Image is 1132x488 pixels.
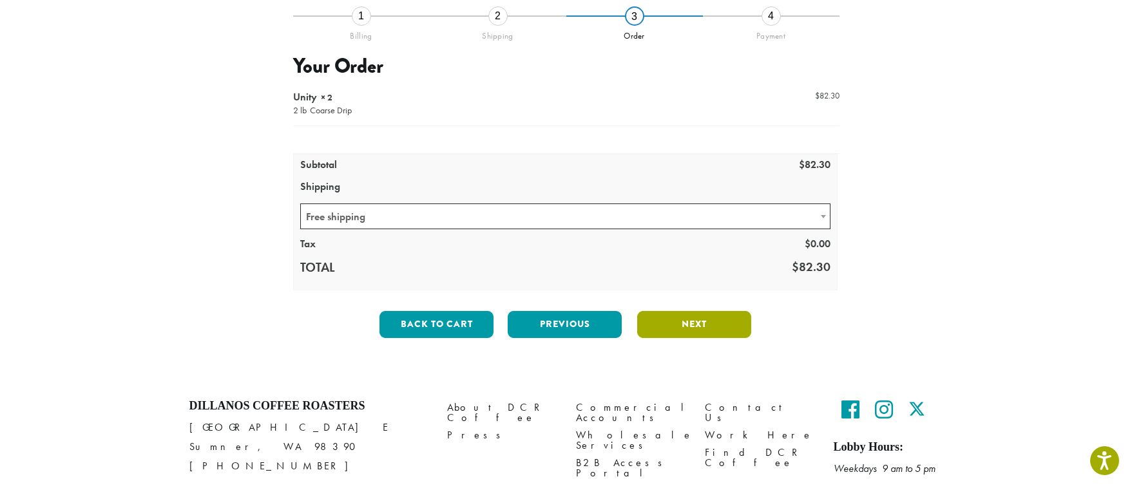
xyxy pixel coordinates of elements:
[447,427,557,444] a: Press
[189,418,428,476] p: [GEOGRAPHIC_DATA] E Sumner, WA 98390 [PHONE_NUMBER]
[566,26,703,41] div: Order
[508,311,622,338] button: Previous
[834,462,935,475] em: Weekdays 9 am to 5 pm
[705,427,814,444] a: Work Here
[637,311,751,338] button: Next
[293,26,430,41] div: Billing
[488,6,508,26] div: 2
[625,6,644,26] div: 3
[430,26,566,41] div: Shipping
[834,440,943,455] h5: Lobby Hours:
[703,26,839,41] div: Payment
[379,311,494,338] button: Back to cart
[576,399,686,427] a: Commercial Accounts
[576,455,686,482] a: B2B Access Portal
[293,54,839,79] h3: Your Order
[576,427,686,455] a: Wholesale Services
[447,399,557,427] a: About DCR Coffee
[189,399,428,413] h4: Dillanos Coffee Roasters
[705,444,814,472] a: Find DCR Coffee
[762,6,781,26] div: 4
[705,399,814,427] a: Contact Us
[352,6,371,26] div: 1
